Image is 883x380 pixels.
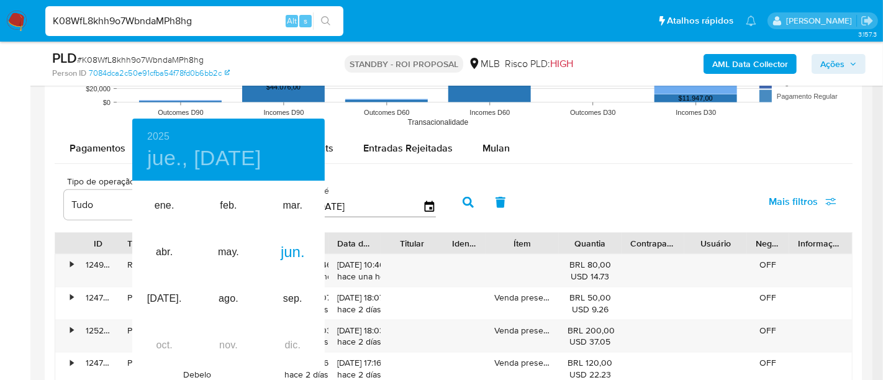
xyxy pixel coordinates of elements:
[132,276,196,322] div: [DATE].
[132,183,196,229] div: ene.
[261,276,325,322] div: sep.
[196,183,260,229] div: feb.
[132,229,196,276] div: abr.
[196,276,260,322] div: ago.
[196,229,260,276] div: may.
[261,183,325,229] div: mar.
[147,128,170,145] button: 2025
[261,229,325,276] div: jun.
[147,145,261,171] button: jue., [DATE]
